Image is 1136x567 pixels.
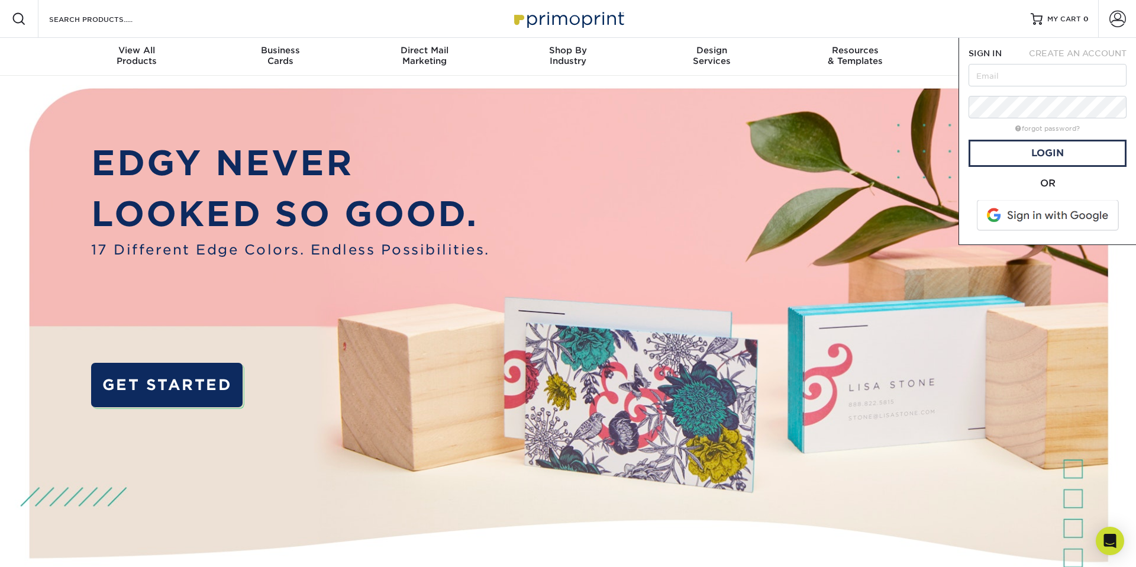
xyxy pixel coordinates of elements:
a: Direct MailMarketing [353,38,496,76]
span: SIGN IN [969,49,1002,58]
span: Resources [783,45,927,56]
div: Industry [496,45,640,66]
div: Products [65,45,209,66]
a: Resources& Templates [783,38,927,76]
span: 0 [1083,15,1089,23]
a: forgot password? [1015,125,1080,133]
input: Email [969,64,1127,86]
p: EDGY NEVER [91,138,490,189]
a: DesignServices [640,38,783,76]
span: Business [209,45,353,56]
a: GET STARTED [91,363,243,408]
span: Contact [927,45,1071,56]
div: & Templates [783,45,927,66]
a: View AllProducts [65,38,209,76]
span: MY CART [1047,14,1081,24]
span: CREATE AN ACCOUNT [1029,49,1127,58]
a: Contact& Support [927,38,1071,76]
span: Shop By [496,45,640,56]
div: Cards [209,45,353,66]
a: Login [969,140,1127,167]
div: Open Intercom Messenger [1096,527,1124,555]
div: Services [640,45,783,66]
span: View All [65,45,209,56]
a: BusinessCards [209,38,353,76]
div: & Support [927,45,1071,66]
div: OR [969,176,1127,191]
span: Direct Mail [353,45,496,56]
input: SEARCH PRODUCTS..... [48,12,163,26]
span: 17 Different Edge Colors. Endless Possibilities. [91,240,490,260]
div: Marketing [353,45,496,66]
span: Design [640,45,783,56]
a: Shop ByIndustry [496,38,640,76]
img: Primoprint [509,6,627,31]
p: LOOKED SO GOOD. [91,189,490,240]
